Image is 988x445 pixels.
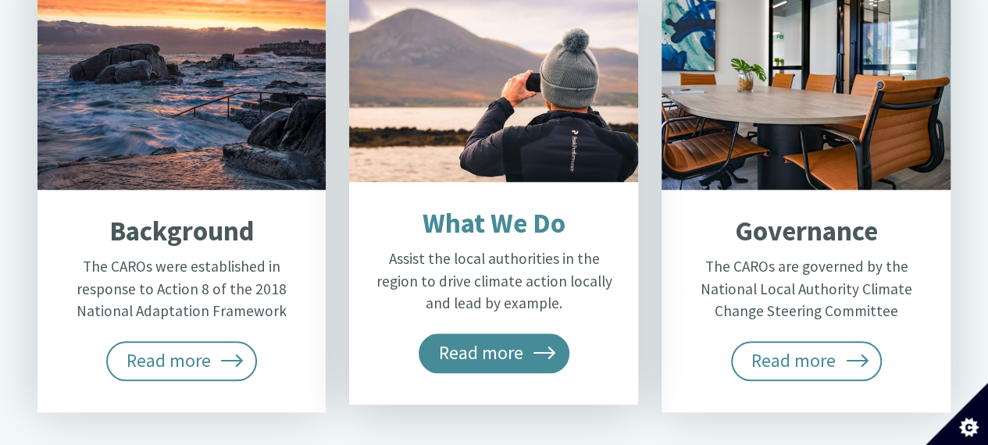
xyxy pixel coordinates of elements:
h2: What We Do [372,207,615,240]
h2: Background [59,215,303,247]
p: The CAROs are governed by the National Local Authority Climate Change Steering Committee [684,255,928,322]
p: Assist the local authorities in the region to drive climate action locally and lead by example. [372,247,615,315]
span: Read more [419,333,570,372]
span: Read more [731,341,883,380]
span: Read more [106,341,258,380]
p: The CAROs were established in response to Action 8 of the 2018 National Adaptation Framework [59,255,303,322]
h2: Governance [684,215,928,247]
button: Set cookie preferences [926,383,988,445]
